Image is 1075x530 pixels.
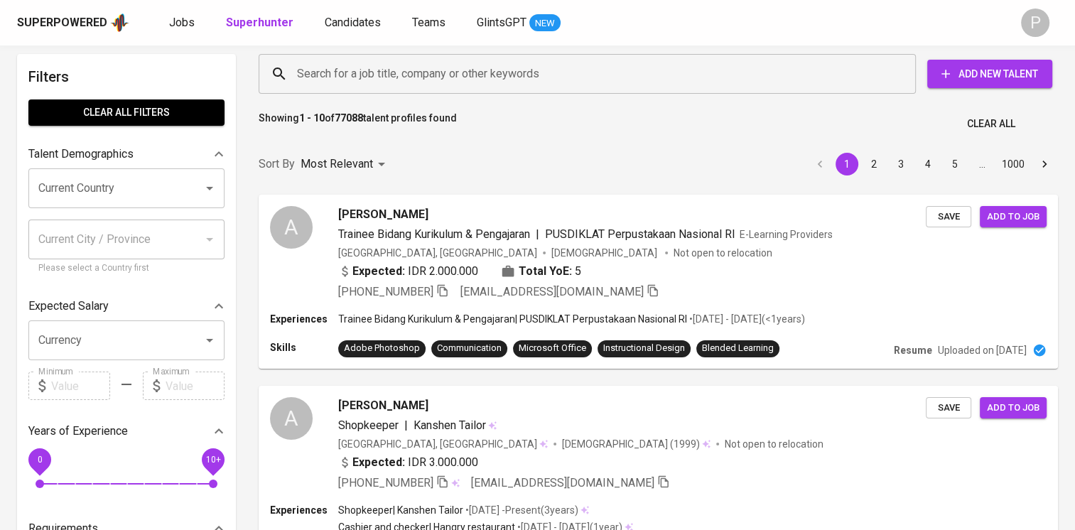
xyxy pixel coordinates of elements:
[270,340,338,355] p: Skills
[980,397,1047,419] button: Add to job
[471,476,654,490] span: [EMAIL_ADDRESS][DOMAIN_NAME]
[545,227,735,241] span: PUSDIKLAT Perpustakaan Nasional RI
[169,16,195,29] span: Jobs
[205,455,220,465] span: 10+
[519,342,586,355] div: Microsoft Office
[603,342,685,355] div: Instructional Design
[17,12,129,33] a: Superpoweredapp logo
[352,263,405,280] b: Expected:
[687,312,805,326] p: • [DATE] - [DATE] ( <1 years )
[414,418,486,432] span: Kanshen Tailor
[28,298,109,315] p: Expected Salary
[806,153,1058,175] nav: pagination navigation
[28,417,225,445] div: Years of Experience
[270,503,338,517] p: Experiences
[562,437,711,451] div: (1999)
[536,226,539,243] span: |
[890,153,912,175] button: Go to page 3
[702,342,774,355] div: Blended Learning
[926,206,971,228] button: Save
[325,14,384,32] a: Candidates
[28,423,128,440] p: Years of Experience
[28,99,225,126] button: Clear All filters
[338,418,399,432] span: Shopkeeper
[933,400,964,416] span: Save
[38,261,215,276] p: Please select a Country first
[562,437,670,451] span: [DEMOGRAPHIC_DATA]
[37,455,42,465] span: 0
[980,206,1047,228] button: Add to job
[894,343,932,357] p: Resume
[338,437,548,451] div: [GEOGRAPHIC_DATA], [GEOGRAPHIC_DATA]
[1033,153,1056,175] button: Go to next page
[404,417,408,434] span: |
[299,112,325,124] b: 1 - 10
[51,372,110,400] input: Value
[338,397,428,414] span: [PERSON_NAME]
[551,246,659,260] span: [DEMOGRAPHIC_DATA]
[412,14,448,32] a: Teams
[226,16,293,29] b: Superhunter
[674,246,772,260] p: Not open to relocation
[338,246,537,260] div: [GEOGRAPHIC_DATA], [GEOGRAPHIC_DATA]
[259,195,1058,369] a: A[PERSON_NAME]Trainee Bidang Kurikulum & Pengajaran|PUSDIKLAT Perpustakaan Nasional RIE-Learning ...
[926,397,971,419] button: Save
[987,209,1039,225] span: Add to job
[998,153,1029,175] button: Go to page 1000
[28,65,225,88] h6: Filters
[575,263,581,280] span: 5
[40,104,213,121] span: Clear All filters
[460,285,644,298] span: [EMAIL_ADDRESS][DOMAIN_NAME]
[477,14,561,32] a: GlintsGPT NEW
[270,397,313,440] div: A
[725,437,823,451] p: Not open to relocation
[338,263,478,280] div: IDR 2.000.000
[259,111,457,137] p: Showing of talent profiles found
[301,156,373,173] p: Most Relevant
[226,14,296,32] a: Superhunter
[938,343,1027,357] p: Uploaded on [DATE]
[325,16,381,29] span: Candidates
[338,312,687,326] p: Trainee Bidang Kurikulum & Pengajaran | PUSDIKLAT Perpustakaan Nasional RI
[740,229,833,240] span: E-Learning Providers
[987,400,1039,416] span: Add to job
[477,16,526,29] span: GlintsGPT
[944,153,966,175] button: Go to page 5
[933,209,964,225] span: Save
[200,178,220,198] button: Open
[338,285,433,298] span: [PHONE_NUMBER]
[169,14,198,32] a: Jobs
[338,206,428,223] span: [PERSON_NAME]
[110,12,129,33] img: app logo
[28,140,225,168] div: Talent Demographics
[344,342,420,355] div: Adobe Photoshop
[961,111,1021,137] button: Clear All
[17,15,107,31] div: Superpowered
[338,454,478,471] div: IDR 3.000.000
[863,153,885,175] button: Go to page 2
[412,16,445,29] span: Teams
[971,157,993,171] div: …
[335,112,363,124] b: 77088
[28,146,134,163] p: Talent Demographics
[338,476,433,490] span: [PHONE_NUMBER]
[270,312,338,326] p: Experiences
[836,153,858,175] button: page 1
[1021,9,1049,37] div: P
[259,156,295,173] p: Sort By
[200,330,220,350] button: Open
[270,206,313,249] div: A
[917,153,939,175] button: Go to page 4
[967,115,1015,133] span: Clear All
[301,151,390,178] div: Most Relevant
[166,372,225,400] input: Value
[927,60,1052,88] button: Add New Talent
[338,227,530,241] span: Trainee Bidang Kurikulum & Pengajaran
[529,16,561,31] span: NEW
[939,65,1041,83] span: Add New Talent
[463,503,578,517] p: • [DATE] - Present ( 3 years )
[437,342,502,355] div: Communication
[519,263,572,280] b: Total YoE:
[352,454,405,471] b: Expected:
[338,503,463,517] p: Shopkeeper | Kanshen Tailor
